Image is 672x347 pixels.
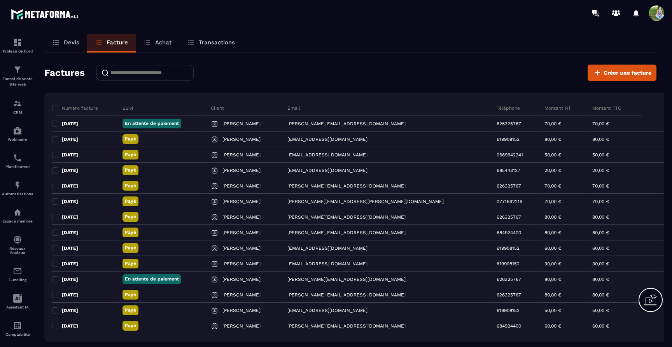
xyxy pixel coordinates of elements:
[62,183,78,189] p: [DATE]
[62,105,98,111] p: Numéro facture
[13,181,22,190] img: automations
[211,151,261,159] a: [PERSON_NAME]
[2,229,33,261] a: social-networksocial-networkRéseaux Sociaux
[211,260,261,268] a: [PERSON_NAME]
[125,276,179,282] p: En attente de paiement
[62,167,78,173] p: [DATE]
[211,291,261,299] a: [PERSON_NAME]
[544,105,571,111] p: Montant HT
[2,192,33,196] p: Automatisations
[2,278,33,282] p: E-mailing
[2,93,33,120] a: formationformationCRM
[2,332,33,336] p: Comptabilité
[13,321,22,330] img: accountant
[64,39,79,46] p: Devis
[287,105,300,111] p: Email
[2,137,33,142] p: Webinaire
[2,305,33,309] p: Assistant IA
[13,208,22,217] img: automations
[211,135,261,143] a: [PERSON_NAME]
[62,323,78,329] p: [DATE]
[211,166,261,174] a: [PERSON_NAME]
[62,261,78,267] p: [DATE]
[2,76,33,87] p: Tunnel de vente Site web
[211,213,261,221] a: [PERSON_NAME]
[62,276,78,282] p: [DATE]
[62,245,78,251] p: [DATE]
[2,246,33,255] p: Réseaux Sociaux
[211,275,261,283] a: [PERSON_NAME]
[588,65,656,81] button: Créer une facture
[62,214,78,220] p: [DATE]
[125,182,136,189] p: Payé
[62,136,78,142] p: [DATE]
[62,307,78,314] p: [DATE]
[125,151,136,158] p: Payé
[125,245,136,251] p: Payé
[125,291,136,298] p: Payé
[2,120,33,147] a: automationsautomationsWebinaire
[125,229,136,236] p: Payé
[211,244,261,252] a: [PERSON_NAME]
[107,39,128,46] p: Facture
[13,235,22,244] img: social-network
[125,307,136,314] p: Payé
[604,69,651,77] span: Créer une facture
[211,198,261,205] a: [PERSON_NAME]
[13,266,22,276] img: email
[211,182,261,190] a: [PERSON_NAME]
[211,105,224,111] p: Client
[2,288,33,315] a: Assistant IA
[62,198,78,205] p: [DATE]
[2,49,33,53] p: Tableau de bord
[211,322,261,330] a: [PERSON_NAME]
[62,230,78,236] p: [DATE]
[155,39,171,46] p: Achat
[13,99,22,108] img: formation
[62,121,78,127] p: [DATE]
[2,202,33,229] a: automationsautomationsEspace membre
[2,219,33,223] p: Espace membre
[2,261,33,288] a: emailemailE-mailing
[13,126,22,135] img: automations
[13,65,22,74] img: formation
[125,214,136,220] p: Payé
[2,175,33,202] a: automationsautomationsAutomatisations
[2,59,33,93] a: formationformationTunnel de vente Site web
[122,105,133,111] p: Suivi
[13,38,22,47] img: formation
[13,153,22,163] img: scheduler
[125,136,136,142] p: Payé
[592,105,621,111] p: Montant TTC
[497,105,520,111] p: Téléphone
[2,165,33,169] p: Planificateur
[125,167,136,173] p: Payé
[211,229,261,237] a: [PERSON_NAME]
[211,120,261,128] a: [PERSON_NAME]
[2,110,33,114] p: CRM
[2,147,33,175] a: schedulerschedulerPlanificateur
[2,32,33,59] a: formationformationTableau de bord
[62,292,78,298] p: [DATE]
[211,307,261,314] a: [PERSON_NAME]
[87,34,136,53] a: Facture
[125,322,136,329] p: Payé
[125,198,136,205] p: Payé
[125,120,179,127] p: En attente de paiement
[125,260,136,267] p: Payé
[2,315,33,342] a: accountantaccountantComptabilité
[44,65,85,81] h2: Factures
[199,39,235,46] p: Transactions
[62,152,78,158] p: [DATE]
[11,7,81,21] img: logo
[44,34,87,53] a: Devis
